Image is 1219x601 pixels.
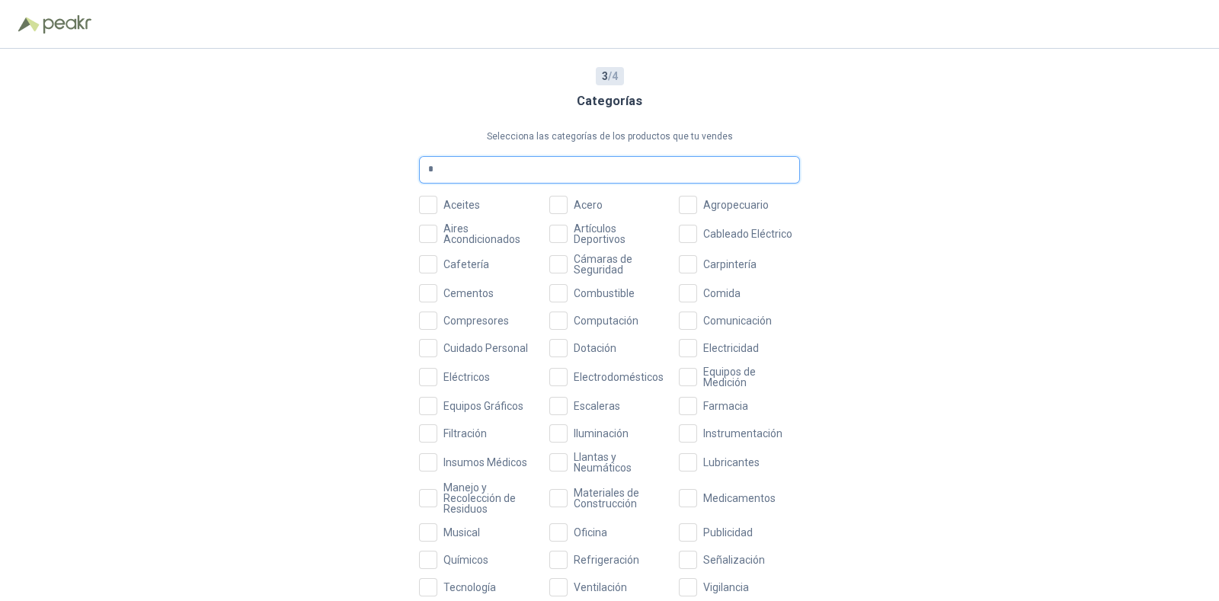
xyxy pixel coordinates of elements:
[697,457,766,468] span: Lubricantes
[697,200,775,210] span: Agropecuario
[697,315,778,326] span: Comunicación
[568,200,609,210] span: Acero
[697,343,765,353] span: Electricidad
[437,223,540,245] span: Aires Acondicionados
[577,91,642,111] h3: Categorías
[697,582,755,593] span: Vigilancia
[568,401,626,411] span: Escaleras
[437,200,486,210] span: Aceites
[437,259,495,270] span: Cafetería
[697,527,759,538] span: Publicidad
[697,428,789,439] span: Instrumentación
[437,315,515,326] span: Compresores
[568,343,622,353] span: Dotación
[697,401,754,411] span: Farmacia
[602,68,618,85] span: / 4
[568,488,670,509] span: Materiales de Construcción
[568,372,670,382] span: Electrodomésticos
[437,482,540,514] span: Manejo y Recolección de Residuos
[437,343,534,353] span: Cuidado Personal
[568,223,670,245] span: Artículos Deportivos
[697,555,771,565] span: Señalización
[437,428,493,439] span: Filtración
[419,129,800,144] p: Selecciona las categorías de los productos que tu vendes
[18,17,40,32] img: Logo
[437,288,500,299] span: Cementos
[568,288,641,299] span: Combustible
[697,493,782,503] span: Medicamentos
[437,555,494,565] span: Químicos
[568,452,670,473] span: Llantas y Neumáticos
[568,582,633,593] span: Ventilación
[437,527,486,538] span: Musical
[568,254,670,275] span: Cámaras de Seguridad
[437,372,496,382] span: Eléctricos
[697,259,763,270] span: Carpintería
[568,555,645,565] span: Refrigeración
[697,366,800,388] span: Equipos de Medición
[568,315,645,326] span: Computación
[697,229,798,239] span: Cableado Eléctrico
[602,70,608,82] b: 3
[568,428,635,439] span: Iluminación
[437,582,502,593] span: Tecnología
[437,457,533,468] span: Insumos Médicos
[43,15,91,34] img: Peakr
[568,527,613,538] span: Oficina
[697,288,747,299] span: Comida
[437,401,530,411] span: Equipos Gráficos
